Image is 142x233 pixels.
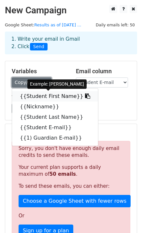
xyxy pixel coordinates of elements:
div: 1. Write your email in Gmail 2. Click [7,35,135,50]
a: {{1) Guardian E-mail}} [12,133,98,143]
a: {{Student Last Name}} [12,112,98,122]
p: Sorry, you don't have enough daily email credits to send these emails. [19,145,123,159]
p: Your current plan supports a daily maximum of . [19,164,123,178]
div: Example: [PERSON_NAME] [27,79,87,89]
a: {{Nickname}} [12,102,98,112]
span: Send [30,43,48,51]
p: To send these emails, you can either: [19,183,123,190]
strong: 50 emails [50,171,76,177]
a: Daily emails left: 50 [93,22,137,27]
a: Choose a Google Sheet with fewer rows [19,195,131,207]
a: {{Student E-mail}} [12,122,98,133]
p: Or [19,212,123,219]
h2: New Campaign [5,5,137,16]
iframe: Chat Widget [109,202,142,233]
h5: Variables [12,68,66,75]
a: Results as of [DATE] ... [34,22,81,27]
span: Daily emails left: 50 [93,21,137,29]
a: {{Student First Name}} [12,91,98,102]
h5: Email column [76,68,130,75]
small: Google Sheet: [5,22,81,27]
a: Copy/paste... [12,77,51,88]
